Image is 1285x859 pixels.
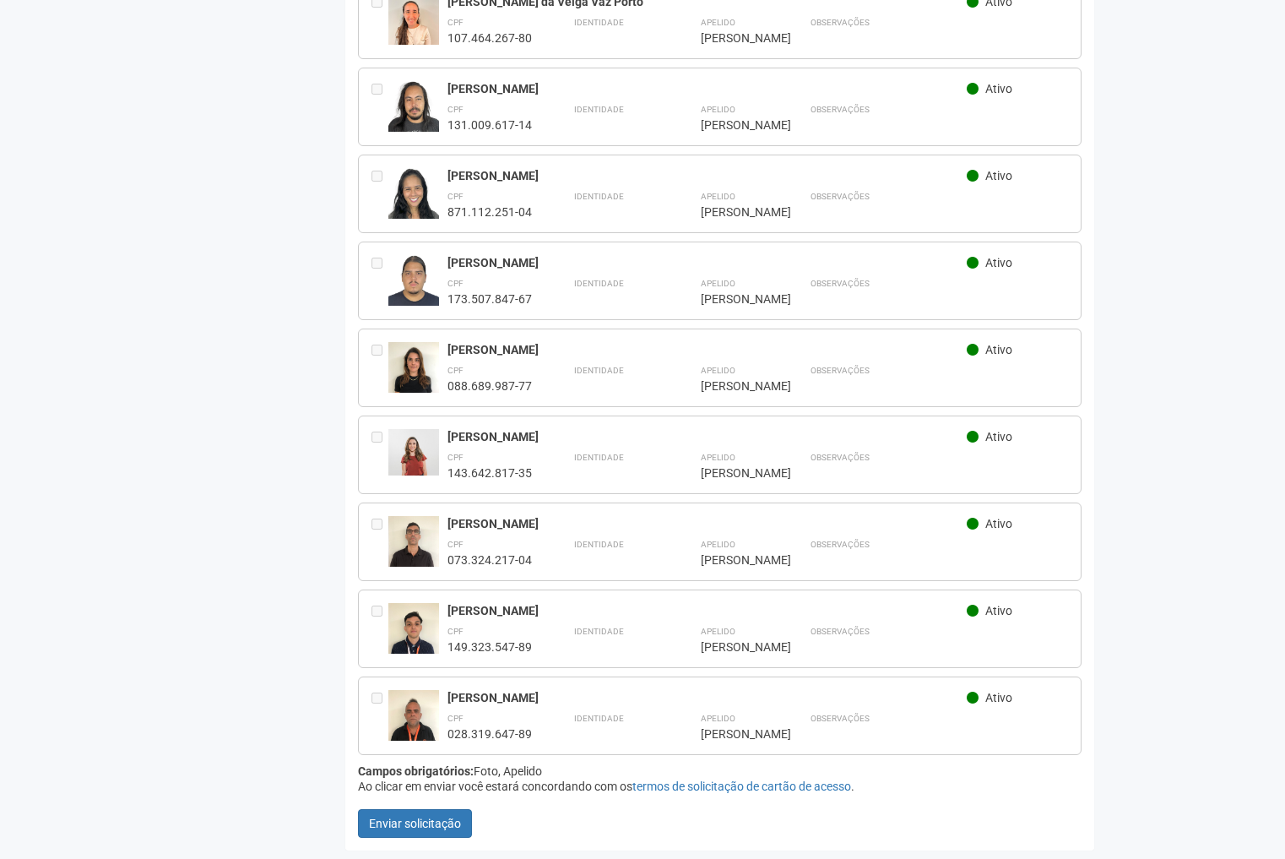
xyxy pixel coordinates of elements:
img: user.jpg [388,342,439,410]
div: [PERSON_NAME] [701,30,768,46]
img: user.jpg [388,603,439,671]
span: Ativo [985,517,1012,530]
div: 149.323.547-89 [447,639,532,655]
div: 073.324.217-04 [447,552,532,568]
div: [PERSON_NAME] [701,465,768,481]
strong: Observações [811,714,870,723]
button: Enviar solicitação [358,809,472,838]
strong: Identidade [574,714,624,723]
div: 871.112.251-04 [447,204,532,220]
div: [PERSON_NAME] [447,342,967,357]
div: [PERSON_NAME] [447,255,967,270]
img: user.jpg [388,168,439,234]
div: [PERSON_NAME] [447,81,967,96]
div: 143.642.817-35 [447,465,532,481]
strong: Apelido [701,366,735,375]
strong: Identidade [574,366,624,375]
div: [PERSON_NAME] [447,168,967,183]
div: Entre em contato com a Aministração para solicitar o cancelamento ou 2a via [371,516,388,568]
strong: Identidade [574,18,624,27]
div: Entre em contato com a Aministração para solicitar o cancelamento ou 2a via [371,255,388,307]
div: Entre em contato com a Aministração para solicitar o cancelamento ou 2a via [371,81,388,133]
strong: Observações [811,627,870,636]
div: Entre em contato com a Aministração para solicitar o cancelamento ou 2a via [371,429,388,481]
strong: Observações [811,192,870,201]
div: 088.689.987-77 [447,378,532,394]
span: Ativo [985,169,1012,182]
strong: Observações [811,366,870,375]
strong: CPF [447,627,464,636]
div: Entre em contato com a Aministração para solicitar o cancelamento ou 2a via [371,690,388,742]
strong: Apelido [701,627,735,636]
strong: Identidade [574,105,624,114]
strong: Apelido [701,540,735,549]
div: [PERSON_NAME] [701,117,768,133]
strong: Identidade [574,192,624,201]
div: [PERSON_NAME] [701,291,768,307]
strong: CPF [447,366,464,375]
strong: Apelido [701,105,735,114]
div: Ao clicar em enviar você estará concordando com os . [358,779,1082,794]
strong: Identidade [574,453,624,462]
div: Entre em contato com a Aministração para solicitar o cancelamento ou 2a via [371,168,388,220]
span: Ativo [985,343,1012,356]
strong: Apelido [701,279,735,288]
strong: Apelido [701,453,735,462]
span: Ativo [985,691,1012,704]
strong: Apelido [701,192,735,201]
img: user.jpg [388,429,439,476]
div: [PERSON_NAME] [447,429,967,444]
div: [PERSON_NAME] [701,204,768,220]
strong: Identidade [574,627,624,636]
strong: Identidade [574,279,624,288]
strong: CPF [447,453,464,462]
strong: Observações [811,105,870,114]
strong: CPF [447,18,464,27]
strong: Apelido [701,18,735,27]
img: user.jpg [388,690,439,758]
strong: CPF [447,714,464,723]
img: user.jpg [388,255,439,320]
strong: Observações [811,18,870,27]
strong: Observações [811,279,870,288]
strong: CPF [447,105,464,114]
div: 173.507.847-67 [447,291,532,307]
div: [PERSON_NAME] [447,603,967,618]
div: [PERSON_NAME] [701,552,768,568]
span: Ativo [985,256,1012,269]
div: Entre em contato com a Aministração para solicitar o cancelamento ou 2a via [371,603,388,655]
a: termos de solicitação de cartão de acesso [632,780,851,793]
div: [PERSON_NAME] [447,690,967,705]
strong: Observações [811,540,870,549]
strong: Campos obrigatórios: [358,764,474,778]
div: [PERSON_NAME] [701,378,768,394]
span: Ativo [985,82,1012,95]
div: Entre em contato com a Aministração para solicitar o cancelamento ou 2a via [371,342,388,394]
div: 131.009.617-14 [447,117,532,133]
strong: Observações [811,453,870,462]
img: user.jpg [388,81,439,147]
div: 028.319.647-89 [447,726,532,742]
strong: Identidade [574,540,624,549]
div: Foto, Apelido [358,764,1082,779]
strong: CPF [447,279,464,288]
span: Ativo [985,604,1012,617]
strong: CPF [447,192,464,201]
span: Ativo [985,430,1012,443]
div: [PERSON_NAME] [447,516,967,531]
img: user.jpg [388,516,439,584]
div: 107.464.267-80 [447,30,532,46]
div: [PERSON_NAME] [701,726,768,742]
strong: Apelido [701,714,735,723]
strong: CPF [447,540,464,549]
div: [PERSON_NAME] [701,639,768,655]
